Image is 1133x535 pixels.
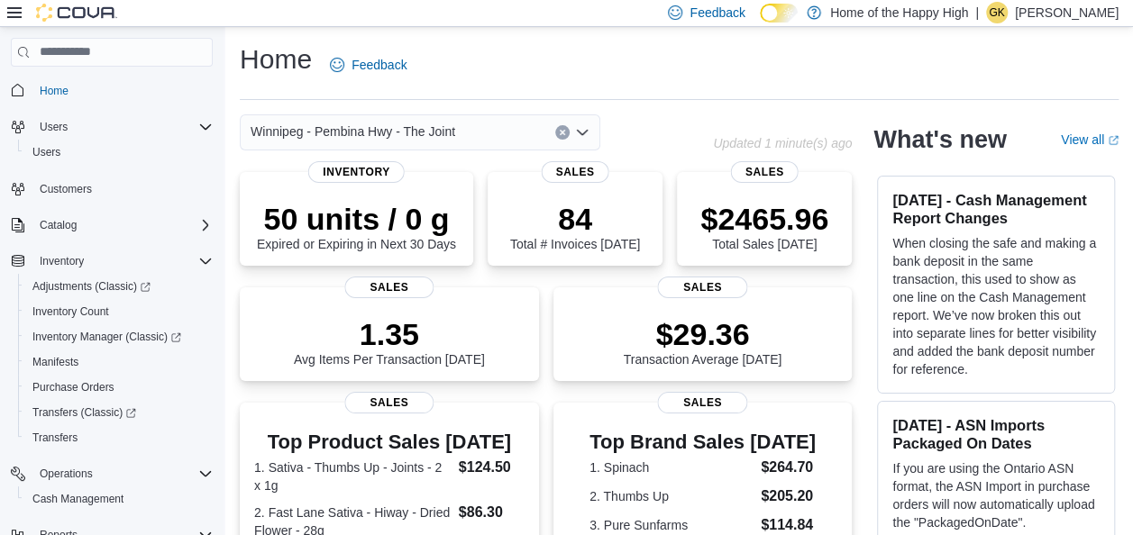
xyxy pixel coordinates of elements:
span: Users [25,141,213,163]
span: Users [32,116,213,138]
span: Cash Management [32,492,123,506]
span: Sales [344,392,434,413]
button: Inventory Count [18,299,220,324]
button: Customers [4,176,220,202]
p: $2465.96 [700,201,828,237]
span: Sales [344,277,434,298]
span: Feedback [352,56,407,74]
p: When closing the safe and making a bank deposit in the same transaction, this used to show as one... [892,234,1100,378]
button: Users [18,140,220,165]
span: Catalog [40,218,77,232]
a: Transfers (Classic) [18,400,220,425]
dd: $205.20 [761,485,816,507]
span: Sales [658,392,747,413]
dd: $86.30 [459,502,525,523]
a: Transfers (Classic) [25,402,143,423]
span: Transfers [32,431,78,445]
a: Feedback [323,47,414,83]
span: Inventory Manager (Classic) [25,326,213,348]
button: Clear input [555,125,570,140]
span: Purchase Orders [32,380,114,394]
button: Cash Management [18,486,220,512]
h3: [DATE] - ASN Imports Packaged On Dates [892,416,1100,452]
div: Total Sales [DATE] [700,201,828,251]
span: Users [32,145,60,159]
h2: What's new [873,125,1006,154]
button: Operations [32,463,100,485]
span: Users [40,120,68,134]
h3: [DATE] - Cash Management Report Changes [892,191,1100,227]
span: Operations [40,467,93,481]
span: Winnipeg - Pembina Hwy - The Joint [251,121,455,142]
span: Customers [40,182,92,196]
p: [PERSON_NAME] [1015,2,1119,23]
span: Feedback [690,4,745,22]
button: Inventory [4,249,220,274]
button: Catalog [4,213,220,238]
span: Inventory [32,250,213,272]
button: Catalog [32,214,84,236]
span: Customers [32,177,213,200]
span: Sales [542,161,609,183]
a: Manifests [25,351,86,373]
h3: Top Brand Sales [DATE] [589,431,816,453]
button: Operations [4,461,220,486]
span: Adjustments (Classic) [25,276,213,297]
span: Inventory Count [25,301,213,322]
a: Users [25,141,68,163]
div: Avg Items Per Transaction [DATE] [294,316,485,367]
a: Cash Management [25,488,131,510]
p: 1.35 [294,316,485,352]
img: Cova [36,4,117,22]
span: Cash Management [25,488,213,510]
span: Operations [32,463,213,485]
a: Purchase Orders [25,376,122,398]
span: Transfers [25,427,213,449]
button: Transfers [18,425,220,450]
button: Inventory [32,250,91,272]
span: Inventory Manager (Classic) [32,330,181,344]
span: Catalog [32,214,213,236]
dt: 1. Spinach [589,458,754,476]
button: Users [32,116,75,138]
button: Purchase Orders [18,375,220,400]
input: Dark Mode [760,4,798,23]
span: Inventory Count [32,304,109,319]
div: Expired or Expiring in Next 30 Days [257,201,456,251]
dt: 3. Pure Sunfarms [589,516,754,534]
a: Adjustments (Classic) [18,274,220,299]
a: Inventory Manager (Classic) [25,326,188,348]
dt: 2. Thumbs Up [589,487,754,505]
div: Total # Invoices [DATE] [510,201,640,251]
p: If you are using the Ontario ASN format, the ASN Import in purchase orders will now automatically... [892,459,1100,531]
span: Home [32,79,213,102]
span: Purchase Orders [25,376,213,398]
button: Open list of options [575,125,589,140]
a: Inventory Manager (Classic) [18,324,220,349]
p: 84 [510,201,640,237]
div: Gaganpreet Kaur [986,2,1008,23]
p: Updated 1 minute(s) ago [713,136,852,150]
a: Home [32,80,76,102]
span: GK [989,2,1004,23]
span: Inventory [40,254,84,268]
dd: $264.70 [761,457,816,478]
a: View allExternal link [1061,132,1119,147]
span: Transfers (Classic) [25,402,213,423]
span: Transfers (Classic) [32,405,136,420]
h3: Top Product Sales [DATE] [254,431,525,453]
a: Customers [32,178,99,200]
span: Manifests [32,355,78,369]
span: Sales [731,161,799,183]
button: Users [4,114,220,140]
dt: 1. Sativa - Thumbs Up - Joints - 2 x 1g [254,458,452,494]
div: Transaction Average [DATE] [624,316,782,367]
button: Home [4,77,220,104]
span: Adjustments (Classic) [32,279,151,294]
a: Adjustments (Classic) [25,276,158,297]
a: Inventory Count [25,301,116,322]
a: Transfers [25,427,85,449]
p: Home of the Happy High [830,2,968,23]
p: 50 units / 0 g [257,201,456,237]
